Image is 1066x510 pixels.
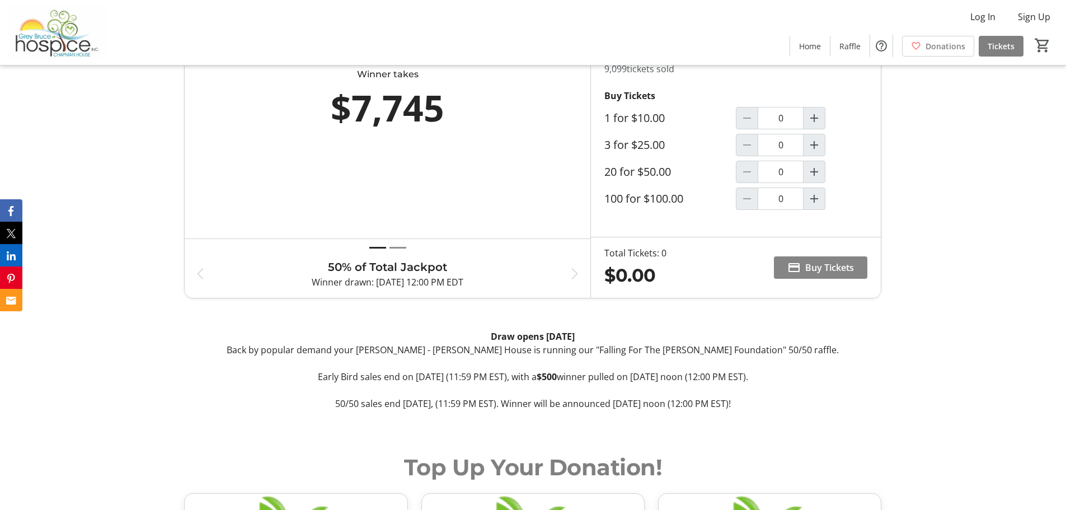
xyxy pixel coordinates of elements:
[902,36,974,57] a: Donations
[604,111,665,125] label: 1 for $10.00
[491,330,575,343] strong: Draw opens [DATE]
[799,40,821,52] span: Home
[979,36,1023,57] a: Tickets
[604,246,666,260] div: Total Tickets: 0
[604,62,867,76] p: 9,099 tickets sold
[184,397,881,410] p: 50/50 sales end [DATE], (11:59 PM EST). Winner will be announced [DATE] noon (12:00 PM EST)!
[804,107,825,129] button: Increment by one
[961,8,1004,26] button: Log In
[1018,10,1050,24] span: Sign Up
[537,371,557,383] strong: $500
[830,36,870,57] a: Raffle
[369,241,386,254] button: Draw 1
[184,343,881,357] p: Back by popular demand your [PERSON_NAME] - [PERSON_NAME] House is running our "Falling For The [...
[216,275,559,289] p: Winner drawn: [DATE] 12:00 PM EDT
[970,10,995,24] span: Log In
[1032,35,1053,55] button: Cart
[790,36,830,57] a: Home
[7,4,106,60] img: Grey Bruce Hospice's Logo
[604,192,683,205] label: 100 for $100.00
[389,241,406,254] button: Draw 2
[774,256,867,279] button: Buy Tickets
[234,81,541,135] div: $7,745
[604,90,655,102] strong: Buy Tickets
[184,370,881,383] p: Early Bird sales end on [DATE] (11:59 PM EST), with a winner pulled on [DATE] noon (12:00 PM EST).
[234,68,541,81] div: Winner takes
[216,259,559,275] h3: 50% of Total Jackpot
[926,40,965,52] span: Donations
[988,40,1015,52] span: Tickets
[839,40,861,52] span: Raffle
[604,165,671,179] label: 20 for $50.00
[184,451,881,484] p: Top Up Your Donation!
[804,134,825,156] button: Increment by one
[604,262,666,289] div: $0.00
[804,161,825,183] button: Increment by one
[1009,8,1059,26] button: Sign Up
[604,138,665,152] label: 3 for $25.00
[805,261,854,274] span: Buy Tickets
[870,35,893,57] button: Help
[804,188,825,209] button: Increment by one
